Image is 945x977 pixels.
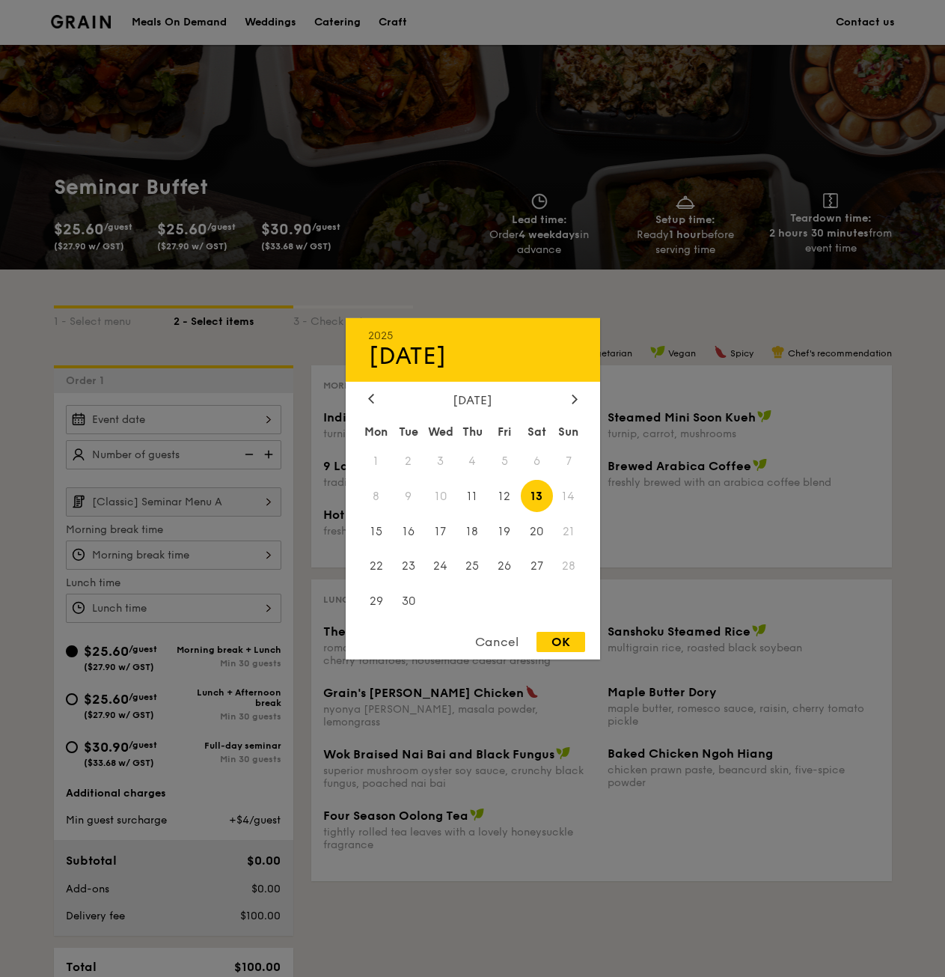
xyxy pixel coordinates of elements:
[456,515,489,547] span: 18
[368,341,578,370] div: [DATE]
[392,480,424,512] span: 9
[361,515,393,547] span: 15
[489,418,521,445] div: Fri
[392,550,424,582] span: 23
[521,418,553,445] div: Sat
[392,418,424,445] div: Tue
[361,550,393,582] span: 22
[521,515,553,547] span: 20
[456,480,489,512] span: 11
[553,445,585,477] span: 7
[521,445,553,477] span: 6
[392,585,424,618] span: 30
[424,550,456,582] span: 24
[553,418,585,445] div: Sun
[424,418,456,445] div: Wed
[553,515,585,547] span: 21
[392,445,424,477] span: 2
[536,632,585,652] div: OK
[489,445,521,477] span: 5
[553,550,585,582] span: 28
[456,418,489,445] div: Thu
[361,480,393,512] span: 8
[521,550,553,582] span: 27
[456,445,489,477] span: 4
[521,480,553,512] span: 13
[424,515,456,547] span: 17
[489,550,521,582] span: 26
[456,550,489,582] span: 25
[361,445,393,477] span: 1
[361,585,393,618] span: 29
[489,480,521,512] span: 12
[392,515,424,547] span: 16
[553,480,585,512] span: 14
[368,392,578,407] div: [DATE]
[424,480,456,512] span: 10
[460,632,533,652] div: Cancel
[424,445,456,477] span: 3
[361,418,393,445] div: Mon
[489,515,521,547] span: 19
[368,329,578,341] div: 2025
